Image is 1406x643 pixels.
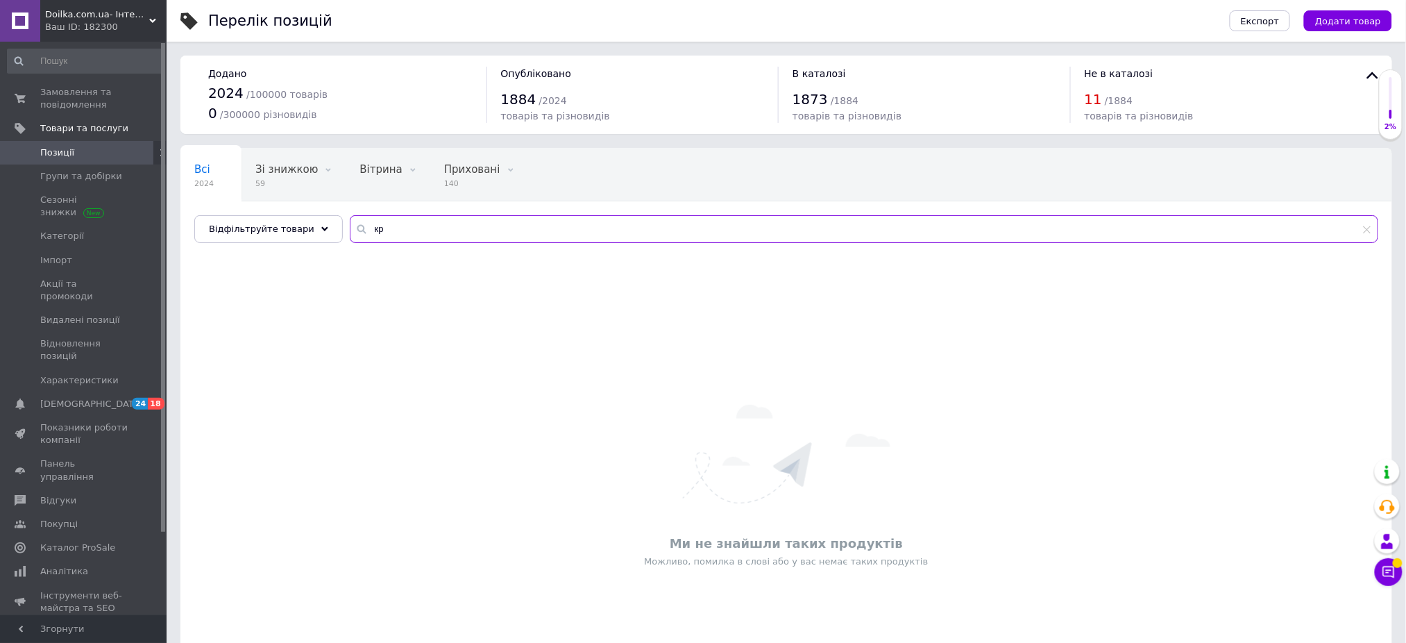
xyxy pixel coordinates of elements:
[40,337,128,362] span: Відновлення позицій
[40,421,128,446] span: Показники роботи компанії
[40,398,143,410] span: [DEMOGRAPHIC_DATA]
[1304,10,1392,31] button: Додати товар
[40,170,122,183] span: Групи та добірки
[40,494,76,507] span: Відгуки
[444,163,500,176] span: Приховані
[444,178,500,189] span: 140
[246,89,328,100] span: / 100000 товарів
[683,405,890,503] img: Нічого не знайдено
[208,105,217,122] span: 0
[359,163,402,176] span: Вітрина
[1085,91,1102,108] span: 11
[255,163,318,176] span: Зі знижкою
[1380,122,1402,132] div: 2%
[40,194,128,219] span: Сезонні знижки
[40,518,78,531] span: Покупці
[45,8,149,21] span: Doilka.com.ua- Інтернет магазин товарів для сільського господарства
[1315,16,1381,26] span: Додати товар
[187,535,1385,552] div: Ми не знайшли таких продуктів
[793,91,828,108] span: 1873
[793,110,901,122] span: товарів та різновидів
[148,398,164,410] span: 18
[1241,16,1280,26] span: Експорт
[501,110,610,122] span: товарів та різновидів
[40,458,128,483] span: Панель управління
[40,86,128,111] span: Замовлення та повідомлення
[1230,10,1291,31] button: Експорт
[1105,95,1133,106] span: / 1884
[194,216,266,228] span: Опубліковані
[40,590,128,615] span: Інструменти веб-майстра та SEO
[208,14,332,28] div: Перелік позицій
[220,109,317,120] span: / 300000 різновидів
[40,314,120,326] span: Видалені позиції
[40,230,84,242] span: Категорії
[1085,68,1153,79] span: Не в каталозі
[40,147,74,159] span: Позиції
[132,398,148,410] span: 24
[501,91,536,108] span: 1884
[40,374,119,387] span: Характеристики
[40,254,72,267] span: Імпорт
[40,542,115,554] span: Каталог ProSale
[194,178,214,189] span: 2024
[539,95,567,106] span: / 2024
[40,565,88,578] span: Аналітика
[350,215,1378,243] input: Пошук по назві позиції, артикулу і пошуковим запитам
[793,68,846,79] span: В каталозі
[45,21,167,33] div: Ваш ID: 182300
[40,122,128,135] span: Товари та послуги
[501,68,572,79] span: Опубліковано
[194,163,210,176] span: Всі
[7,49,164,74] input: Пошук
[209,224,314,234] span: Відфільтруйте товари
[208,85,244,101] span: 2024
[40,278,128,303] span: Акції та промокоди
[255,178,318,189] span: 59
[1375,558,1403,586] button: Чат з покупцем
[187,556,1385,568] div: Можливо, помилка в слові або у вас немає таких продуктів
[1085,110,1194,122] span: товарів та різновидів
[831,95,858,106] span: / 1884
[208,68,246,79] span: Додано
